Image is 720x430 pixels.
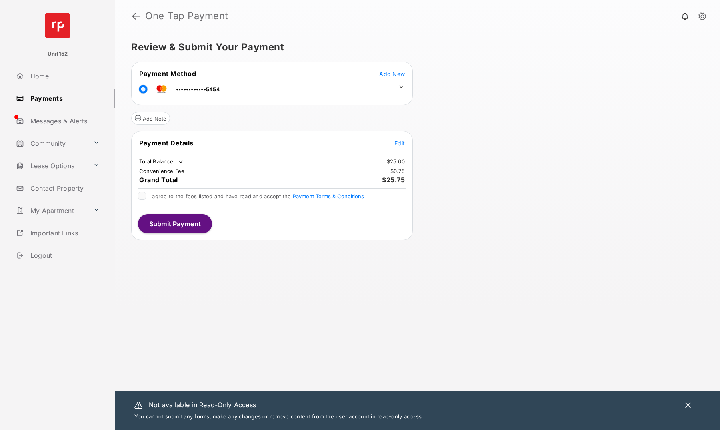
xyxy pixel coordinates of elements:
td: $25.00 [386,158,406,165]
span: ••••••••••••5454 [176,86,220,92]
span: Payment Method [139,70,196,78]
a: Home [13,66,115,86]
button: Add Note [131,112,170,125]
strong: One Tap Payment [145,11,228,21]
p: You cannot submit any forms, make any changes or remove content from the user account in read-onl... [134,413,701,421]
a: Lease Options [13,156,90,175]
span: Edit [394,140,405,147]
a: Important Links [13,223,103,243]
td: Convenience Fee [139,167,185,175]
span: Grand Total [139,176,178,184]
h5: Review & Submit Your Payment [131,42,698,52]
img: svg+xml;base64,PHN2ZyB4bWxucz0iaHR0cDovL3d3dy53My5vcmcvMjAwMC9zdmciIHdpZHRoPSI2NCIgaGVpZ2h0PSI2NC... [45,13,70,38]
a: Logout [13,246,115,265]
a: Messages & Alerts [13,111,115,131]
button: Add New [379,70,405,78]
a: Contact Property [13,179,115,198]
span: I agree to the fees listed and have read and accept the [149,193,364,199]
span: Payment Details [139,139,194,147]
button: Submit Payment [138,214,212,233]
td: Total Balance [139,158,185,166]
button: Edit [394,139,405,147]
span: Not available in Read-Only Access [134,401,256,410]
td: $0.75 [390,167,405,175]
a: Community [13,134,90,153]
span: $25.75 [382,176,405,184]
a: My Apartment [13,201,90,220]
a: Payments [13,89,115,108]
p: Unit152 [48,50,68,58]
button: I agree to the fees listed and have read and accept the [293,193,364,199]
span: Add New [379,70,405,77]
